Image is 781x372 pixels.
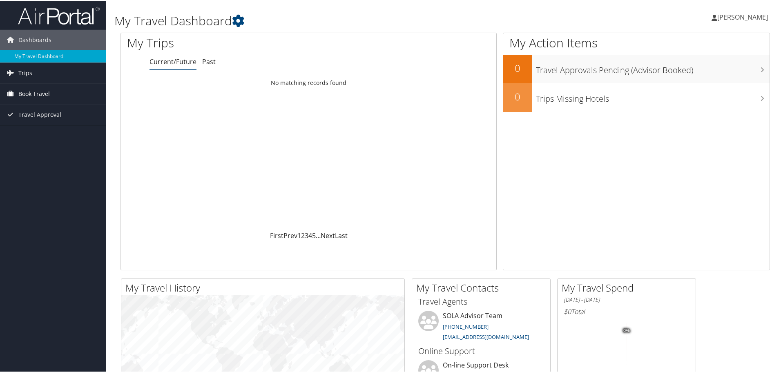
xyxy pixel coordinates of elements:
[503,54,770,82] a: 0Travel Approvals Pending (Advisor Booked)
[712,4,776,29] a: [PERSON_NAME]
[416,280,550,294] h2: My Travel Contacts
[717,12,768,21] span: [PERSON_NAME]
[321,230,335,239] a: Next
[114,11,556,29] h1: My Travel Dashboard
[564,306,571,315] span: $0
[414,310,548,343] li: SOLA Advisor Team
[418,295,544,307] h3: Travel Agents
[301,230,305,239] a: 2
[503,82,770,111] a: 0Trips Missing Hotels
[312,230,316,239] a: 5
[127,33,334,51] h1: My Trips
[283,230,297,239] a: Prev
[503,60,532,74] h2: 0
[18,104,61,124] span: Travel Approval
[564,295,690,303] h6: [DATE] - [DATE]
[623,327,630,332] tspan: 0%
[316,230,321,239] span: …
[18,83,50,103] span: Book Travel
[297,230,301,239] a: 1
[443,332,529,340] a: [EMAIL_ADDRESS][DOMAIN_NAME]
[564,306,690,315] h6: Total
[305,230,308,239] a: 3
[150,56,196,65] a: Current/Future
[121,75,496,89] td: No matching records found
[503,89,532,103] h2: 0
[270,230,283,239] a: First
[125,280,404,294] h2: My Travel History
[443,322,489,330] a: [PHONE_NUMBER]
[18,62,32,82] span: Trips
[18,29,51,49] span: Dashboards
[536,88,770,104] h3: Trips Missing Hotels
[536,60,770,75] h3: Travel Approvals Pending (Advisor Booked)
[18,5,100,25] img: airportal-logo.png
[335,230,348,239] a: Last
[202,56,216,65] a: Past
[503,33,770,51] h1: My Action Items
[308,230,312,239] a: 4
[562,280,696,294] h2: My Travel Spend
[418,345,544,356] h3: Online Support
